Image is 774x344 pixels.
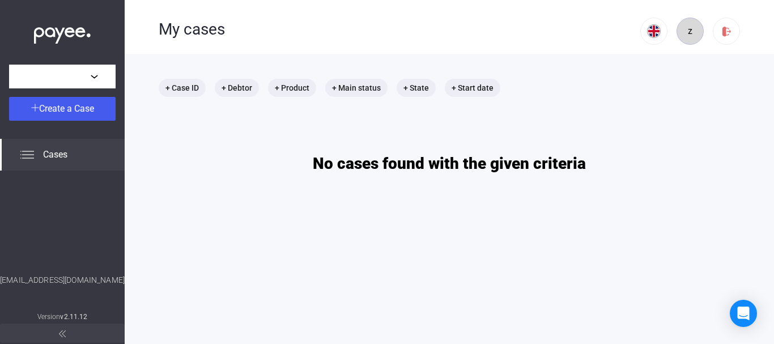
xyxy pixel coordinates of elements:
div: Open Intercom Messenger [730,300,757,327]
img: white-payee-white-dot.svg [34,21,91,44]
mat-chip: + Main status [325,79,388,97]
img: plus-white.svg [31,104,39,112]
button: logout-red [713,18,740,45]
img: list.svg [20,148,34,162]
mat-chip: + Start date [445,79,500,97]
img: EN [647,24,661,38]
button: z [677,18,704,45]
button: EN [640,18,667,45]
div: My cases [159,20,640,39]
img: logout-red [721,26,733,37]
strong: v2.11.12 [60,313,87,321]
button: Create a Case [9,97,116,121]
img: arrow-double-left-grey.svg [59,330,66,337]
mat-chip: + Case ID [159,79,206,97]
span: Cases [43,148,67,162]
span: Create a Case [39,103,94,114]
mat-chip: + State [397,79,436,97]
mat-chip: + Product [268,79,316,97]
div: z [681,24,700,38]
h1: No cases found with the given criteria [313,154,586,173]
mat-chip: + Debtor [215,79,259,97]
